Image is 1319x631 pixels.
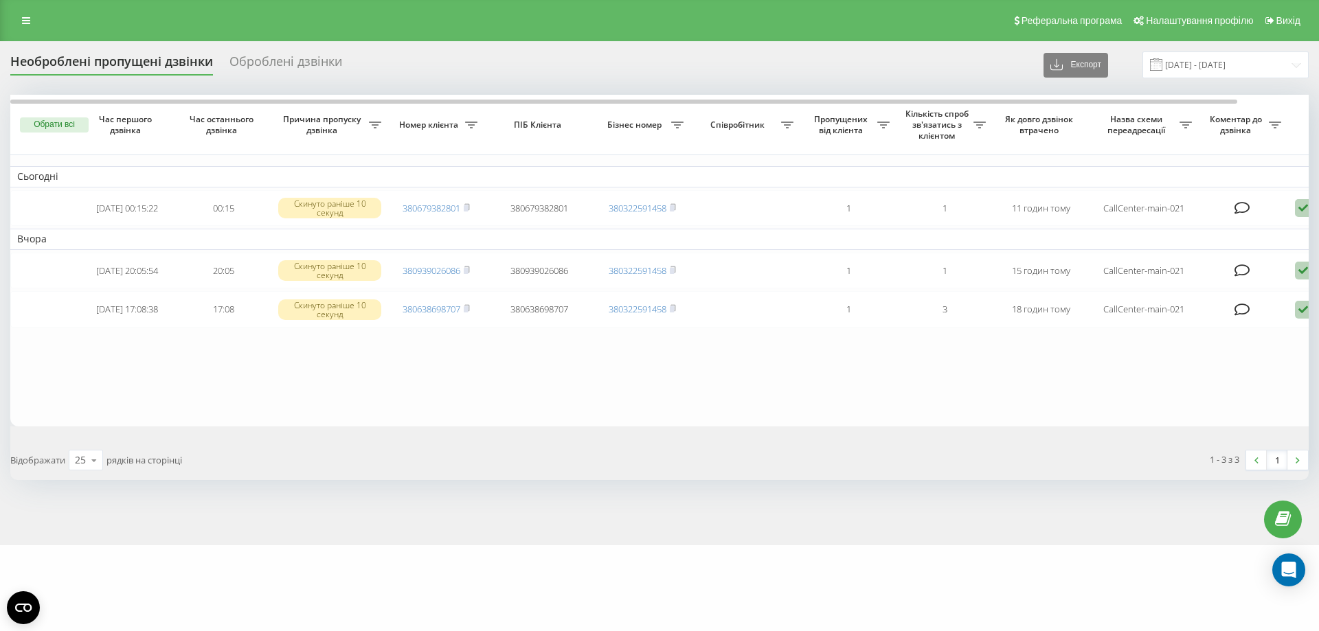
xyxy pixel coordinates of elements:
[1096,114,1180,135] span: Назва схеми переадресації
[697,119,781,130] span: Співробітник
[75,453,86,467] div: 25
[10,54,213,76] div: Необроблені пропущені дзвінки
[1267,450,1287,470] a: 1
[807,114,877,135] span: Пропущених від клієнта
[79,190,175,227] td: [DATE] 00:15:22
[609,202,666,214] a: 380322591458
[175,253,271,289] td: 20:05
[800,190,897,227] td: 1
[484,190,594,227] td: 380679382801
[186,114,260,135] span: Час останнього дзвінка
[403,264,460,277] a: 380939026086
[903,108,973,141] span: Кількість спроб зв'язатись з клієнтом
[993,291,1089,328] td: 18 годин тому
[800,253,897,289] td: 1
[1004,114,1078,135] span: Як довго дзвінок втрачено
[1146,15,1253,26] span: Налаштування профілю
[1089,253,1199,289] td: CallCenter-main-021
[175,190,271,227] td: 00:15
[395,119,465,130] span: Номер клієнта
[403,202,460,214] a: 380679382801
[278,299,381,320] div: Скинуто раніше 10 секунд
[1022,15,1123,26] span: Реферальна програма
[79,291,175,328] td: [DATE] 17:08:38
[175,291,271,328] td: 17:08
[10,454,65,466] span: Відображати
[403,303,460,315] a: 380638698707
[484,291,594,328] td: 380638698707
[601,119,671,130] span: Бізнес номер
[106,454,182,466] span: рядків на сторінці
[20,117,89,133] button: Обрати всі
[79,253,175,289] td: [DATE] 20:05:54
[609,303,666,315] a: 380322591458
[229,54,342,76] div: Оброблені дзвінки
[800,291,897,328] td: 1
[897,253,993,289] td: 1
[1276,15,1300,26] span: Вихід
[993,190,1089,227] td: 11 годин тому
[278,260,381,281] div: Скинуто раніше 10 секунд
[1272,553,1305,586] div: Open Intercom Messenger
[897,291,993,328] td: 3
[1210,452,1239,466] div: 1 - 3 з 3
[90,114,164,135] span: Час першого дзвінка
[496,119,583,130] span: ПІБ Клієнта
[1089,190,1199,227] td: CallCenter-main-021
[1044,53,1108,78] button: Експорт
[484,253,594,289] td: 380939026086
[278,198,381,218] div: Скинуто раніше 10 секунд
[609,264,666,277] a: 380322591458
[897,190,993,227] td: 1
[278,114,369,135] span: Причина пропуску дзвінка
[7,591,40,624] button: Open CMP widget
[1206,114,1269,135] span: Коментар до дзвінка
[1089,291,1199,328] td: CallCenter-main-021
[993,253,1089,289] td: 15 годин тому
